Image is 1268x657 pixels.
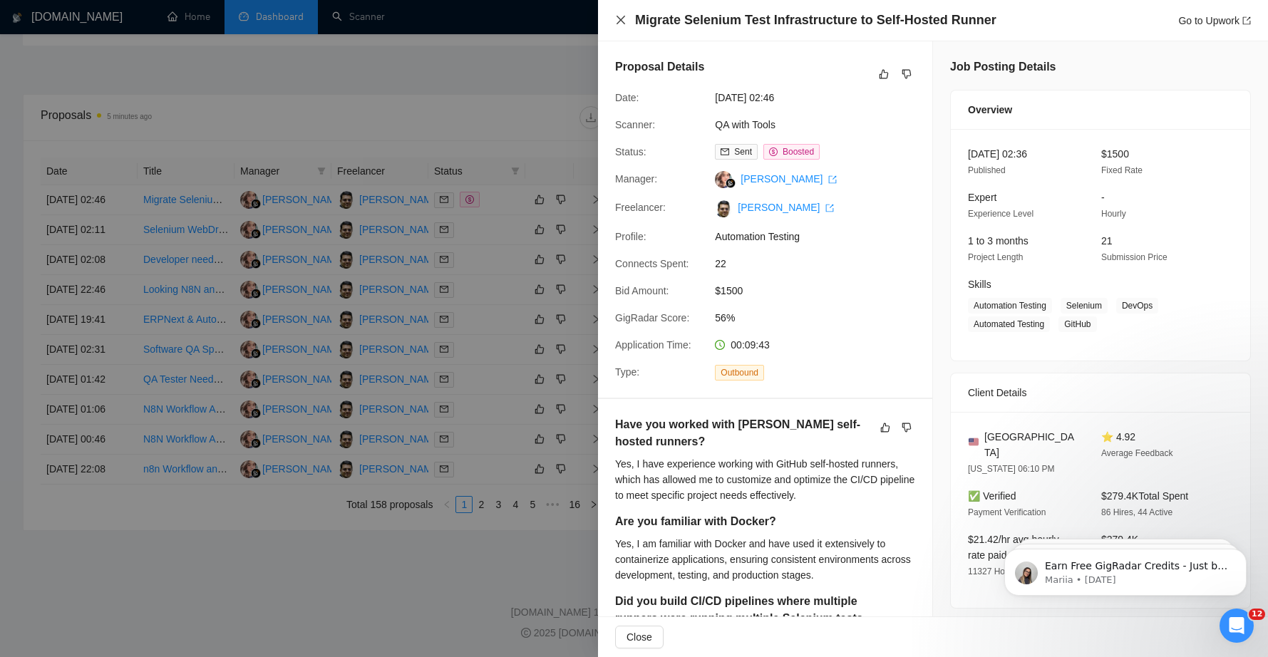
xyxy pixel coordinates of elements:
span: 86 Hires, 44 Active [1101,507,1172,517]
span: dislike [902,68,912,80]
iframe: Intercom live chat [1220,609,1254,643]
span: DevOps [1116,298,1158,314]
span: Application Time: [615,339,691,351]
h5: Did you build CI/CD pipelines where multiple runners were running multiple Selenium tests in para... [615,593,870,644]
span: Profile: [615,231,646,242]
span: Project Length [968,252,1023,262]
span: Bid Amount: [615,285,669,296]
span: Automation Testing [968,298,1052,314]
span: Type: [615,366,639,378]
span: Sent [734,147,752,157]
button: like [875,66,892,83]
span: Experience Level [968,209,1034,219]
span: [DATE] 02:46 [715,90,929,105]
a: [PERSON_NAME] export [738,202,834,213]
span: Overview [968,102,1012,118]
span: $279.4K Total Spent [1101,490,1188,502]
button: Close [615,14,627,26]
h5: Proposal Details [615,58,704,76]
span: [GEOGRAPHIC_DATA] [984,429,1078,460]
span: dollar [769,148,778,156]
h5: Job Posting Details [950,58,1056,76]
button: dislike [898,66,915,83]
span: Published [968,165,1006,175]
img: c1iKeaDyC9pHXJQXmUk0g40TM3sE0rMXz21osXO1jjsCb16zoZlqDQBQw1TD_b2kFE [715,200,732,217]
img: 🇺🇸 [969,437,979,447]
span: 56% [715,310,929,326]
span: 1 to 3 months [968,235,1029,247]
span: GitHub [1058,316,1096,332]
a: QA with Tools [715,119,775,130]
span: $21.42/hr avg hourly rate paid [968,534,1059,561]
span: Close [627,629,652,645]
span: ✅ Verified [968,490,1016,502]
span: Boosted [783,147,814,157]
h5: Have you worked with [PERSON_NAME] self-hosted runners? [615,416,870,450]
span: 11327 Hours [968,567,1017,576]
button: Close [615,626,664,648]
span: $1500 [1101,148,1129,160]
button: like [877,419,894,436]
img: gigradar-bm.png [726,178,736,188]
span: like [880,422,890,433]
h4: Migrate Selenium Test Infrastructure to Self-Hosted Runner [635,11,996,29]
span: - [1101,192,1105,203]
span: $1500 [715,283,929,299]
span: Fixed Rate [1101,165,1143,175]
span: 00:09:43 [731,339,770,351]
span: clock-circle [715,340,725,350]
span: Hourly [1101,209,1126,219]
span: Average Feedback [1101,448,1173,458]
span: Payment Verification [968,507,1046,517]
span: mail [721,148,729,156]
span: Automated Testing [968,316,1050,332]
a: Go to Upworkexport [1178,15,1251,26]
span: export [1242,16,1251,25]
span: like [879,68,889,80]
span: [DATE] 02:36 [968,148,1027,160]
span: export [828,175,837,184]
span: Skills [968,279,991,290]
span: 12 [1249,609,1265,620]
span: Selenium [1061,298,1108,314]
h5: Are you familiar with Docker? [615,513,870,530]
div: Yes, I am familiar with Docker and have used it extensively to containerize applications, ensurin... [615,536,915,583]
span: export [825,204,834,212]
span: GigRadar Score: [615,312,689,324]
iframe: Intercom notifications message [983,519,1268,619]
a: [PERSON_NAME] export [741,173,837,185]
span: close [615,14,627,26]
span: Submission Price [1101,252,1168,262]
div: Yes, I have experience working with GitHub self-hosted runners, which has allowed me to customize... [615,456,915,503]
span: Status: [615,146,646,157]
span: Automation Testing [715,229,929,244]
button: dislike [898,419,915,436]
span: Outbound [715,365,764,381]
span: Date: [615,92,639,103]
div: Client Details [968,373,1233,412]
span: ⭐ 4.92 [1101,431,1135,443]
span: Expert [968,192,996,203]
span: 21 [1101,235,1113,247]
span: Manager: [615,173,657,185]
span: dislike [902,422,912,433]
span: 22 [715,256,929,271]
span: Freelancer: [615,202,666,213]
span: Scanner: [615,119,655,130]
span: [US_STATE] 06:10 PM [968,464,1055,474]
span: Connects Spent: [615,258,689,269]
